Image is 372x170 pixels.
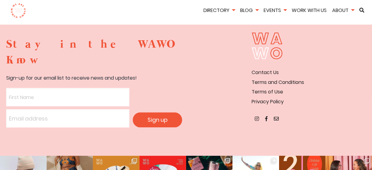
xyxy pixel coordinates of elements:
[132,158,137,164] svg: Clone
[262,6,289,15] li: Events
[357,8,367,13] a: Search
[252,98,284,105] a: Privacy Policy
[252,69,279,76] a: Contact Us
[133,113,182,128] input: Sign up
[6,88,129,106] input: First Name
[6,109,129,128] input: Email address
[6,37,182,68] h3: Stay in the WAWO Know
[330,6,356,15] li: About
[202,6,237,15] li: Directory
[224,158,230,164] svg: Clone
[252,79,304,86] a: Terms and Conditions
[6,74,182,82] p: Sign-up for our email list to receive news and updates!
[262,7,289,14] a: Events
[271,158,277,164] svg: Clone
[364,158,370,164] svg: Clone
[290,7,329,14] a: Work With Us
[10,3,26,18] img: logo
[202,7,237,14] a: Directory
[252,88,283,95] a: Terms of Use
[238,6,261,15] li: Blog
[238,7,261,14] a: Blog
[330,7,356,14] a: About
